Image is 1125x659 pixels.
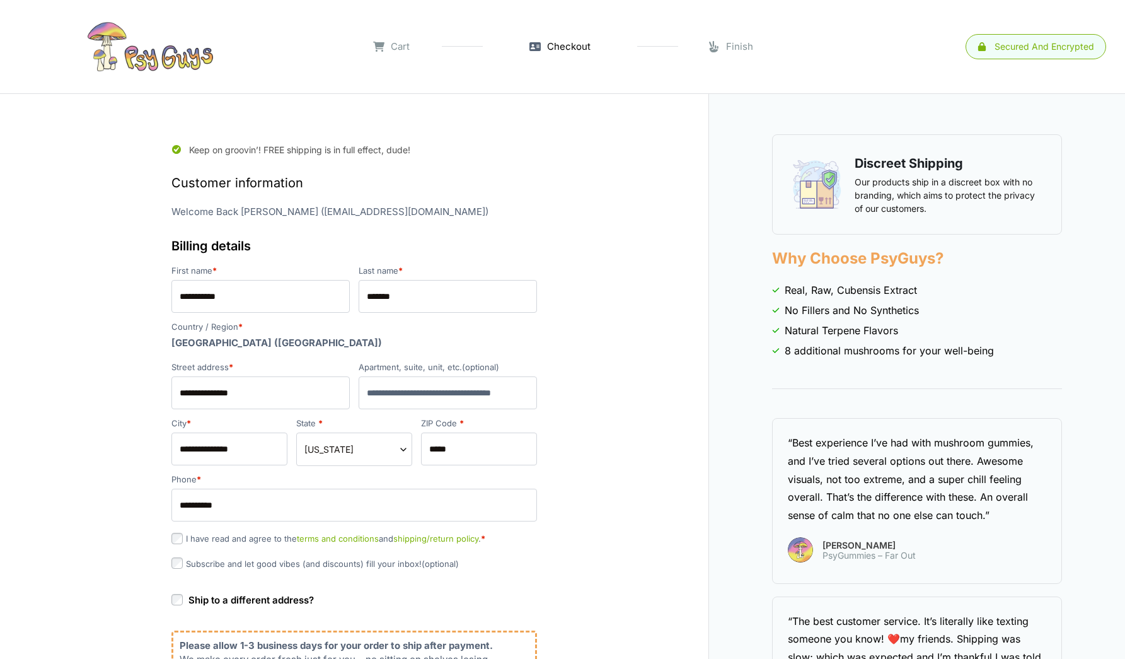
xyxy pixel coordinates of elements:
span: Natural Terpene Flavors [785,323,898,338]
label: ZIP Code [421,419,537,428]
span: No Fillers and No Synthetics [785,303,919,318]
a: shipping/return policy [393,534,478,544]
label: Subscribe and let good vibes (and discounts) fill your inbox! [171,559,459,569]
span: [PERSON_NAME] [822,541,916,550]
label: I have read and agree to the and . [171,534,485,544]
span: Finish [726,40,753,54]
div: Secured and encrypted [995,42,1094,51]
label: Last name [359,267,537,275]
input: I have read and agree to theterms and conditionsandshipping/return policy. [171,533,183,544]
a: Secured and encrypted [966,34,1106,59]
b: Please allow 1-3 business days for your order to ship after payment. [180,639,493,651]
div: Welcome Back [PERSON_NAME] ( [EMAIL_ADDRESS][DOMAIN_NAME] ) [167,202,541,223]
label: First name [171,267,350,275]
label: Country / Region [171,323,537,331]
span: Ship to a different address? [188,594,314,606]
input: Subscribe and let good vibes (and discounts) fill your inbox!(optional) [171,557,183,569]
label: State [296,419,412,428]
span: (optional) [422,559,459,569]
a: terms and conditions [297,534,379,544]
label: Street address [171,363,350,371]
a: Cart [373,40,410,54]
span: Real, Raw, Cubensis Extract [785,283,917,298]
strong: [GEOGRAPHIC_DATA] ([GEOGRAPHIC_DATA]) [171,337,382,349]
label: Phone [171,475,537,484]
span: Checkout [547,40,591,54]
div: “Best experience I’ve had with mushroom gummies, and I’ve tried several options out there. Awesom... [788,434,1046,525]
input: Ship to a different address? [171,594,183,605]
label: City [171,419,287,428]
label: Apartment, suite, unit, etc. [359,363,537,371]
span: State [296,433,412,466]
p: Our products ship in a discreet box with no branding, which aims to protect the privacy of our cu... [855,175,1042,215]
strong: Why Choose PsyGuys? [772,249,943,267]
span: PsyGummies – Far Out [822,551,916,561]
div: Keep on groovin’! FREE shipping is in full effect, dude! [171,134,537,160]
span: Missouri [304,443,404,456]
span: (optional) [462,362,499,372]
h3: Customer information [171,173,537,192]
h3: Billing details [171,236,537,255]
span: 8 additional mushrooms for your well-being [785,343,994,358]
strong: Discreet Shipping [855,156,963,171]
